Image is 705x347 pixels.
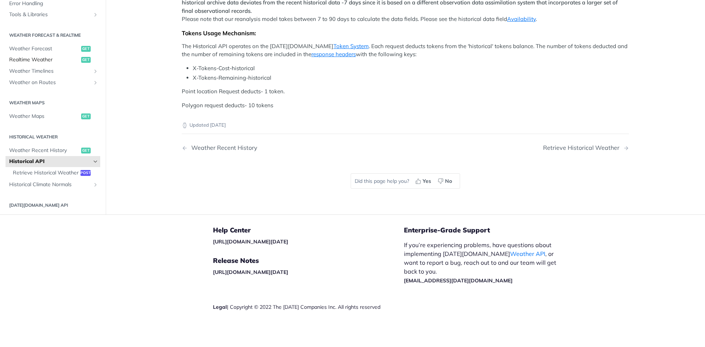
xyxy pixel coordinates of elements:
button: Show subpages for Historical Climate Normals [93,182,98,188]
span: Weather Timelines [9,68,91,75]
span: Weather Maps [9,113,79,120]
span: post [80,170,91,176]
div: Tokens Usage Mechanism: [182,29,629,37]
a: Availability [507,15,536,22]
span: Weather Forecast [9,45,79,53]
button: Yes [413,176,435,187]
div: Weather Recent History [188,144,257,151]
a: Tools & LibrariesShow subpages for Tools & Libraries [6,9,100,20]
button: No [435,176,456,187]
nav: Pagination Controls [182,137,629,159]
a: Weather TimelinesShow subpages for Weather Timelines [6,66,100,77]
span: get [81,57,91,63]
h2: Weather Forecast & realtime [6,32,100,39]
a: Previous Page: Weather Recent History [182,144,373,151]
h5: Release Notes [213,256,404,265]
p: The Historical API operates on the [DATE][DOMAIN_NAME] . Each request deducts tokens from the 'hi... [182,42,629,59]
a: Realtime Weatherget [6,55,100,66]
button: Hide subpages for Historical API [93,159,98,165]
button: Show subpages for Weather Timelines [93,68,98,74]
span: get [81,148,91,153]
span: Yes [423,177,431,185]
a: Weather Recent Historyget [6,145,100,156]
a: Historical Climate NormalsShow subpages for Historical Climate Normals [6,179,100,190]
h2: [DATE][DOMAIN_NAME] API [6,202,100,209]
span: Realtime Weather [9,57,79,64]
span: Historical API [9,158,91,165]
h2: Historical Weather [6,134,100,140]
li: X-Tokens-Remaining-historical [193,74,629,82]
a: Historical APIHide subpages for Historical API [6,156,100,167]
span: Retrieve Historical Weather [13,169,79,177]
span: Weather Recent History [9,147,79,154]
div: Retrieve Historical Weather [543,144,623,151]
span: Tools & Libraries [9,11,91,18]
button: Show subpages for Weather on Routes [93,80,98,86]
span: get [81,46,91,52]
a: Weather Mapsget [6,111,100,122]
h5: Enterprise-Grade Support [404,226,576,235]
p: If you’re experiencing problems, have questions about implementing [DATE][DOMAIN_NAME] , or want ... [404,241,564,285]
div: | Copyright © 2022 The [DATE] Companies Inc. All rights reserved [213,303,404,311]
a: Locations APIShow subpages for Locations API [6,213,100,224]
p: Point location Request deducts- 1 token. [182,87,629,96]
li: X-Tokens-Cost-historical [193,64,629,73]
button: Show subpages for Tools & Libraries [93,12,98,18]
a: Next Page: Retrieve Historical Weather [543,144,629,151]
a: [URL][DOMAIN_NAME][DATE] [213,238,288,245]
a: response headers [311,51,356,58]
a: [URL][DOMAIN_NAME][DATE] [213,269,288,275]
h2: Weather Maps [6,100,100,106]
a: Retrieve Historical Weatherpost [9,167,100,178]
a: Token System [333,43,369,50]
p: Polygon request deducts- 10 tokens [182,101,629,110]
a: [EMAIL_ADDRESS][DATE][DOMAIN_NAME] [404,277,513,284]
div: Did this page help you? [351,173,460,189]
a: Weather Forecastget [6,43,100,54]
p: Updated [DATE] [182,122,629,129]
h5: Help Center [213,226,404,235]
a: Weather on RoutesShow subpages for Weather on Routes [6,77,100,88]
span: Weather on Routes [9,79,91,86]
span: Historical Climate Normals [9,181,91,188]
a: Weather API [510,250,545,257]
span: get [81,113,91,119]
a: Legal [213,304,227,310]
span: No [445,177,452,185]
